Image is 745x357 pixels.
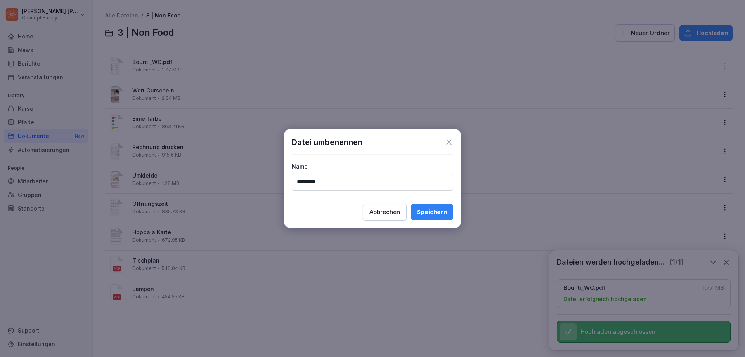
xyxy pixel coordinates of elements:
button: Abbrechen [363,204,407,221]
div: Speichern [417,208,447,216]
h1: Datei umbenennen [292,136,362,148]
div: Abbrechen [369,208,400,216]
button: Speichern [411,204,453,220]
p: Name [292,162,453,171]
